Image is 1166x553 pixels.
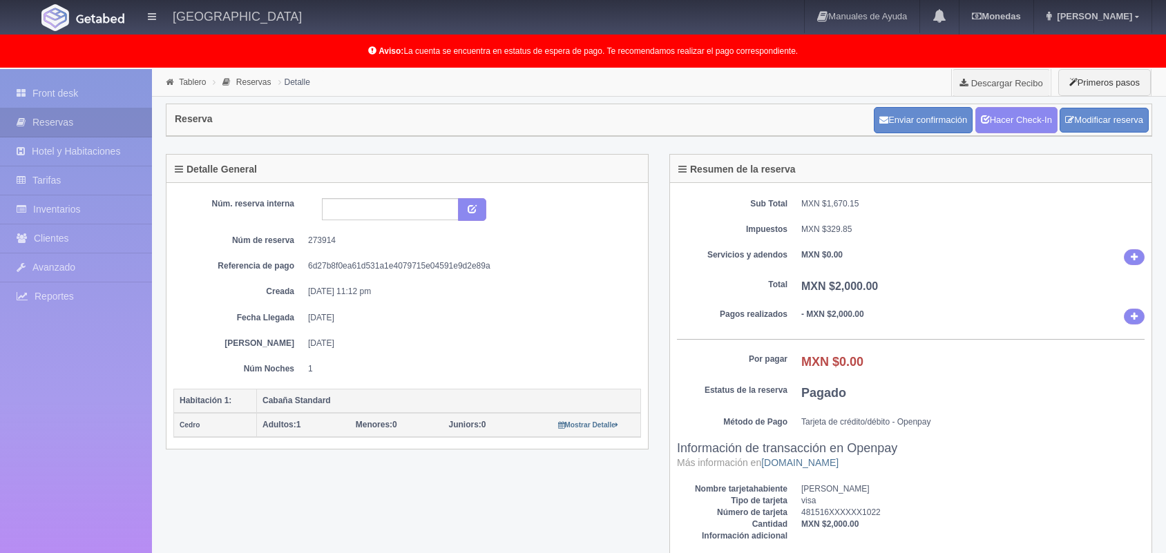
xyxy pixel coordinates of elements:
dd: MXN $1,670.15 [801,198,1145,210]
dt: Estatus de la reserva [677,385,787,396]
dt: Información adicional [677,530,787,542]
dt: Referencia de pago [184,260,294,272]
small: Cedro [180,421,200,429]
b: MXN $0.00 [801,250,843,260]
a: Tablero [179,77,206,87]
dt: Fecha Llegada [184,312,294,324]
li: Detalle [275,75,314,88]
span: 0 [356,420,397,429]
dd: [DATE] [308,338,631,349]
dd: 273914 [308,235,631,246]
dt: Total [677,279,787,291]
th: Cabaña Standard [257,389,641,413]
a: Modificar reserva [1060,108,1149,133]
img: Getabed [76,13,124,23]
a: Reservas [236,77,271,87]
dd: [DATE] 11:12 pm [308,286,631,298]
h3: Información de transacción en Openpay [677,442,1145,469]
dt: Cantidad [677,518,787,530]
button: Primeros pasos [1058,69,1151,96]
a: Mostrar Detalle [558,420,618,429]
dd: [PERSON_NAME] [801,483,1145,495]
dt: Pagos realizados [677,309,787,320]
dt: [PERSON_NAME] [184,338,294,349]
dt: Método de Pago [677,416,787,428]
button: Enviar confirmación [874,107,973,133]
dt: Sub Total [677,198,787,210]
dd: 1 [308,363,631,375]
h4: [GEOGRAPHIC_DATA] [173,7,302,24]
h4: Reserva [175,114,213,124]
small: Más información en [677,457,839,468]
b: MXN $2,000.00 [801,519,859,529]
strong: Juniors: [449,420,481,429]
dt: Núm de reserva [184,235,294,246]
h4: Resumen de la reserva [678,164,796,175]
dd: [DATE] [308,312,631,324]
a: Descargar Recibo [952,69,1051,97]
strong: Adultos: [262,420,296,429]
dt: Núm Noches [184,363,294,375]
h4: Detalle General [175,164,257,175]
dd: MXN $329.85 [801,224,1145,235]
span: 0 [449,420,486,429]
b: Monedas [972,11,1020,21]
span: [PERSON_NAME] [1053,11,1132,21]
dd: Tarjeta de crédito/débito - Openpay [801,416,1145,428]
b: - MXN $2,000.00 [801,309,864,319]
b: MXN $0.00 [801,355,863,369]
span: 1 [262,420,300,429]
dd: 6d27b8f0ea61d531a1e4079715e04591e9d2e89a [308,260,631,272]
b: MXN $2,000.00 [801,280,878,292]
a: [DOMAIN_NAME] [761,457,839,468]
dt: Nombre tarjetahabiente [677,483,787,495]
dt: Servicios y adendos [677,249,787,261]
dt: Por pagar [677,353,787,365]
dt: Número de tarjeta [677,507,787,518]
b: Pagado [801,386,846,400]
dt: Tipo de tarjeta [677,495,787,507]
img: Getabed [41,4,69,31]
dd: 481516XXXXXX1022 [801,507,1145,518]
strong: Menores: [356,420,392,429]
dd: visa [801,495,1145,507]
b: Aviso: [379,46,403,56]
small: Mostrar Detalle [558,421,618,429]
dt: Impuestos [677,224,787,235]
a: Hacer Check-In [975,107,1058,133]
dt: Núm. reserva interna [184,198,294,210]
b: Habitación 1: [180,396,231,405]
dt: Creada [184,286,294,298]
